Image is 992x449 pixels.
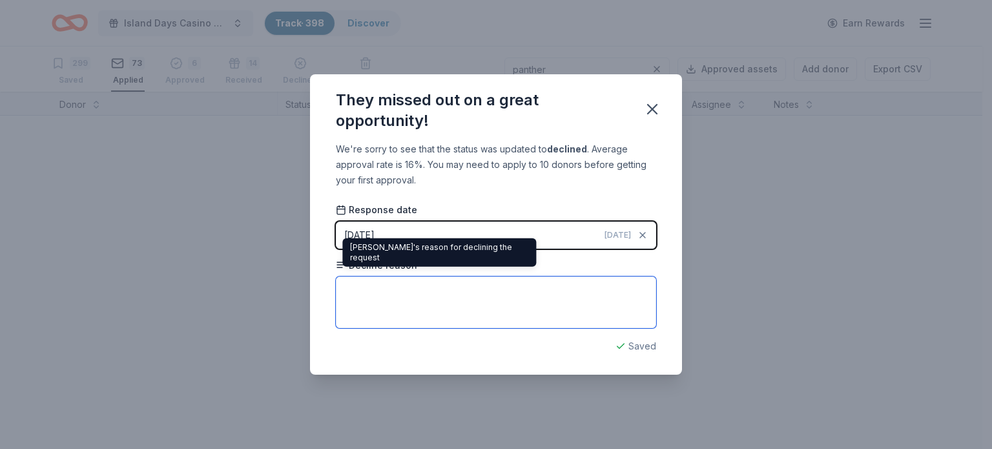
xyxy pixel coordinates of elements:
[336,259,417,272] span: Decline reason
[336,90,628,131] div: They missed out on a great opportunity!
[604,230,631,240] span: [DATE]
[336,141,656,188] div: We're sorry to see that the status was updated to . Average approval rate is 16%. You may need to...
[344,227,375,243] div: [DATE]
[547,143,587,154] b: declined
[336,204,417,216] span: Response date
[336,222,656,249] button: [DATE][DATE]
[342,238,536,267] div: [PERSON_NAME]'s reason for declining the request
